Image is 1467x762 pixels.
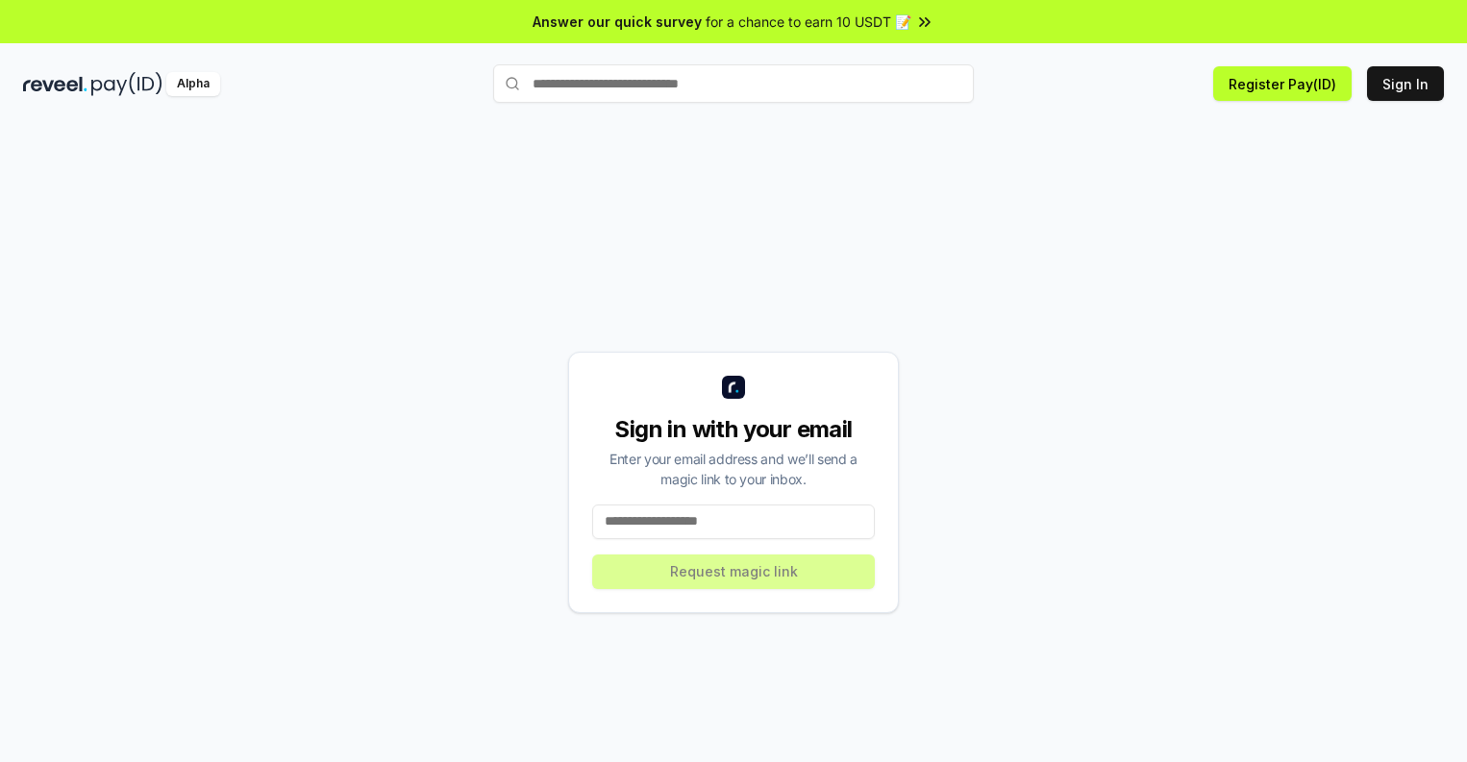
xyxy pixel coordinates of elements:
img: pay_id [91,72,162,96]
button: Register Pay(ID) [1213,66,1352,101]
span: for a chance to earn 10 USDT 📝 [706,12,911,32]
div: Enter your email address and we’ll send a magic link to your inbox. [592,449,875,489]
span: Answer our quick survey [533,12,702,32]
img: logo_small [722,376,745,399]
div: Sign in with your email [592,414,875,445]
div: Alpha [166,72,220,96]
img: reveel_dark [23,72,87,96]
button: Sign In [1367,66,1444,101]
